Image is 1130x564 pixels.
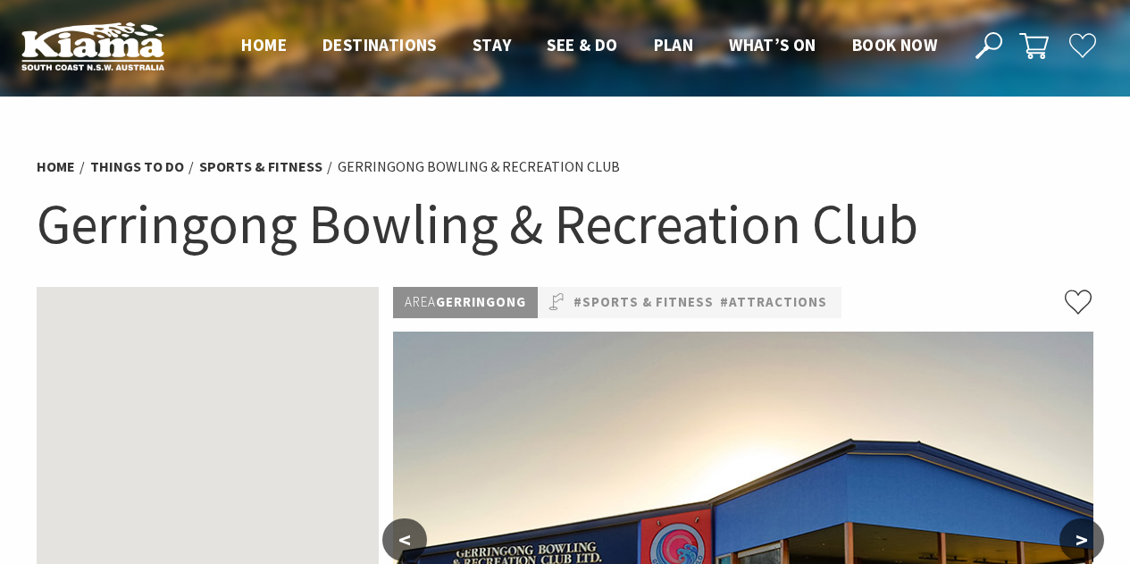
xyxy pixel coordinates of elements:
button: < [382,518,427,561]
h1: Gerringong Bowling & Recreation Club [37,188,1094,260]
img: Kiama Logo [21,21,164,71]
span: Area [405,293,436,310]
a: Sports & Fitness [199,157,322,176]
nav: Main Menu [223,31,955,61]
a: Things To Do [90,157,184,176]
span: Book now [852,34,937,55]
a: #Attractions [720,291,827,314]
span: Destinations [322,34,437,55]
li: Gerringong Bowling & Recreation Club [338,156,620,179]
span: Home [241,34,287,55]
a: Home [37,157,75,176]
span: Plan [654,34,694,55]
p: Gerringong [393,287,538,318]
span: See & Do [547,34,617,55]
button: > [1059,518,1104,561]
a: #Sports & Fitness [573,291,714,314]
span: Stay [473,34,512,55]
span: What’s On [729,34,816,55]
